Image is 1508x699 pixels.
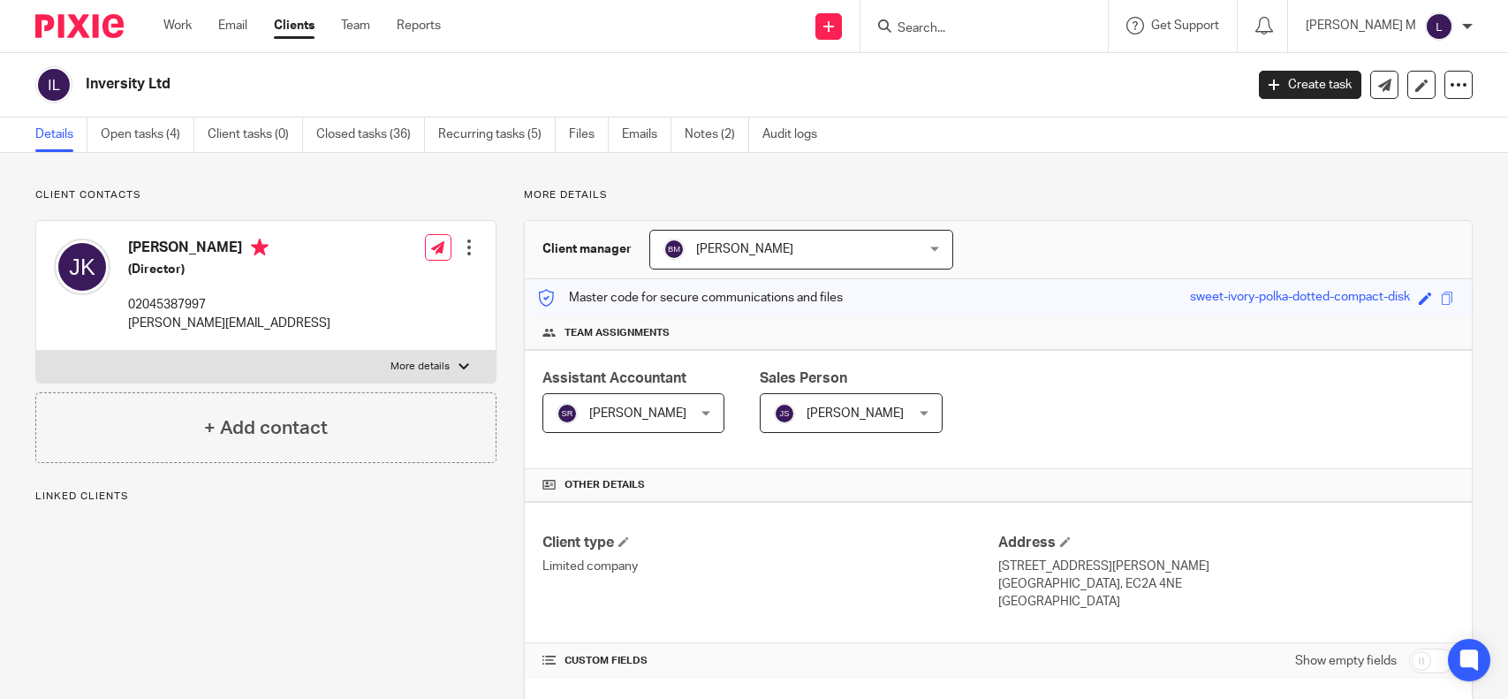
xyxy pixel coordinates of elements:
p: Limited company [542,558,998,575]
a: Audit logs [762,118,830,152]
p: 02045387997 [128,296,330,314]
a: Files [569,118,609,152]
p: Client contacts [35,188,496,202]
a: Details [35,118,87,152]
a: Clients [274,17,314,34]
a: Create task [1259,71,1361,99]
img: svg%3E [774,403,795,424]
span: Assistant Accountant [542,371,686,385]
p: [GEOGRAPHIC_DATA] [998,593,1454,611]
p: More details [390,360,450,374]
span: [PERSON_NAME] [807,407,904,420]
p: [PERSON_NAME] M [1306,17,1416,34]
span: [PERSON_NAME] [589,407,686,420]
span: Get Support [1151,19,1219,32]
img: svg%3E [557,403,578,424]
h3: Client manager [542,240,632,258]
a: Email [218,17,247,34]
h5: (Director) [128,261,330,278]
h4: Address [998,534,1454,552]
p: More details [524,188,1473,202]
p: Master code for secure communications and files [538,289,843,307]
span: Other details [565,478,645,492]
img: svg%3E [663,239,685,260]
span: [PERSON_NAME] [696,243,793,255]
i: Primary [251,239,269,256]
h2: Inversity Ltd [86,75,1003,94]
h4: + Add contact [204,414,328,442]
a: Work [163,17,192,34]
p: [GEOGRAPHIC_DATA], EC2A 4NE [998,575,1454,593]
label: Show empty fields [1295,652,1397,670]
a: Team [341,17,370,34]
h4: Client type [542,534,998,552]
img: svg%3E [35,66,72,103]
p: Linked clients [35,490,496,504]
p: [STREET_ADDRESS][PERSON_NAME] [998,558,1454,575]
p: [PERSON_NAME][EMAIL_ADDRESS] [128,315,330,332]
h4: CUSTOM FIELDS [542,654,998,668]
h4: [PERSON_NAME] [128,239,330,261]
a: Client tasks (0) [208,118,303,152]
img: Pixie [35,14,124,38]
a: Reports [397,17,441,34]
a: Recurring tasks (5) [438,118,556,152]
img: svg%3E [54,239,110,295]
img: svg%3E [1425,12,1453,41]
a: Emails [622,118,671,152]
div: sweet-ivory-polka-dotted-compact-disk [1190,288,1410,308]
span: Sales Person [760,371,847,385]
a: Closed tasks (36) [316,118,425,152]
a: Notes (2) [685,118,749,152]
input: Search [896,21,1055,37]
span: Team assignments [565,326,670,340]
a: Open tasks (4) [101,118,194,152]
